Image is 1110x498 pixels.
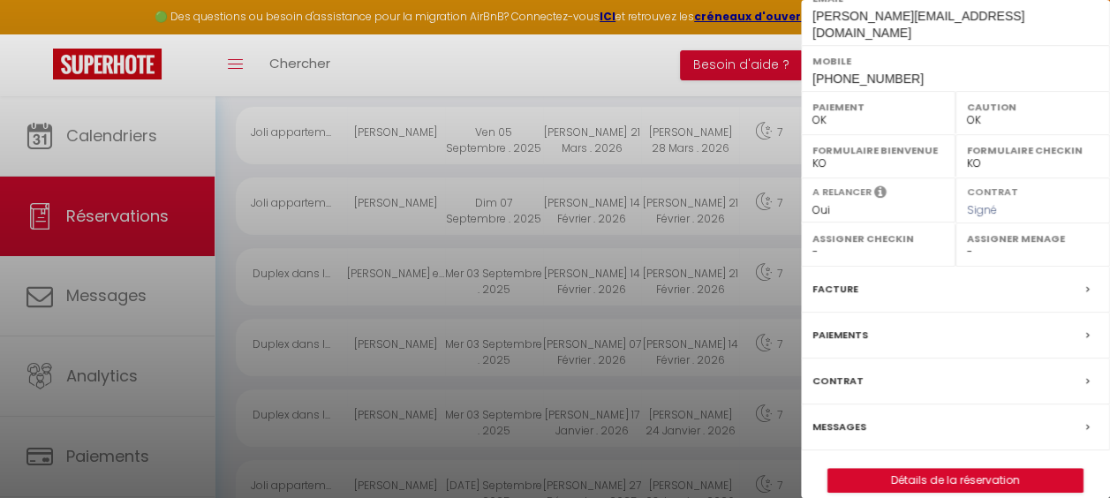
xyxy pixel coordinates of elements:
label: A relancer [812,185,872,200]
label: Contrat [812,372,864,390]
span: Signé [967,202,997,217]
label: Assigner Checkin [812,230,944,247]
label: Messages [812,418,866,436]
button: Ouvrir le widget de chat LiveChat [14,7,67,60]
label: Mobile [812,52,1099,70]
button: Détails de la réservation [827,468,1084,493]
label: Assigner Menage [967,230,1099,247]
label: Contrat [967,185,1018,196]
label: Formulaire Checkin [967,141,1099,159]
label: Formulaire Bienvenue [812,141,944,159]
span: [PHONE_NUMBER] [812,72,924,86]
label: Paiements [812,326,868,344]
label: Caution [967,98,1099,116]
a: Détails de la réservation [828,469,1083,492]
i: Sélectionner OUI si vous souhaiter envoyer les séquences de messages post-checkout [874,185,887,204]
label: Facture [812,280,858,298]
span: [PERSON_NAME][EMAIL_ADDRESS][DOMAIN_NAME] [812,9,1024,40]
label: Paiement [812,98,944,116]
